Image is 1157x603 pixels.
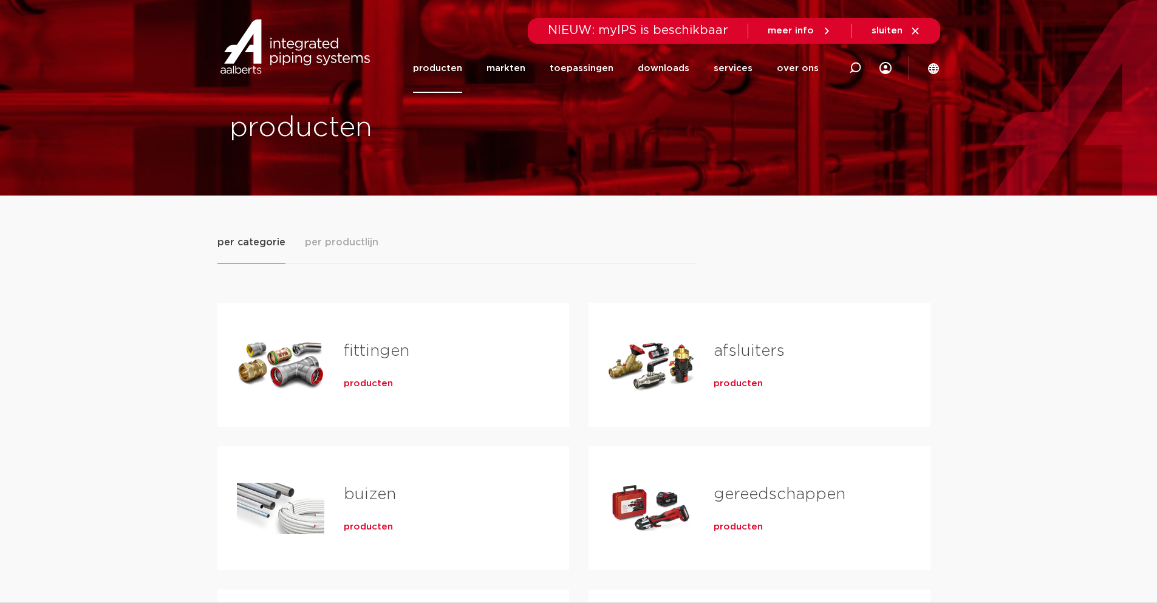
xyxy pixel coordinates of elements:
[550,44,613,93] a: toepassingen
[217,235,285,250] span: per categorie
[714,486,845,502] a: gereedschappen
[486,44,525,93] a: markten
[768,26,832,36] a: meer info
[344,521,393,533] a: producten
[714,343,785,359] a: afsluiters
[768,26,814,35] span: meer info
[872,26,921,36] a: sluiten
[344,343,409,359] a: fittingen
[638,44,689,93] a: downloads
[714,521,763,533] a: producten
[879,44,892,93] div: my IPS
[548,24,728,36] span: NIEUW: myIPS is beschikbaar
[872,26,903,35] span: sluiten
[344,486,396,502] a: buizen
[413,44,462,93] a: producten
[714,378,763,390] a: producten
[305,235,378,250] span: per productlijn
[777,44,819,93] a: over ons
[230,109,573,148] h1: producten
[714,44,753,93] a: services
[413,44,819,93] nav: Menu
[344,378,393,390] a: producten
